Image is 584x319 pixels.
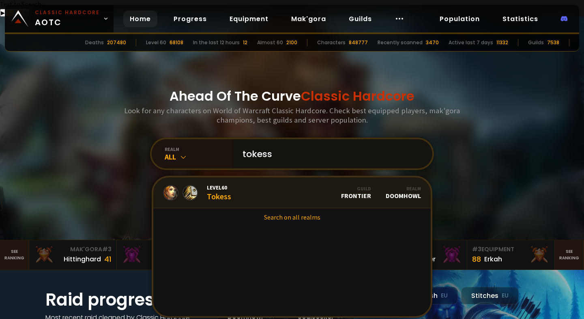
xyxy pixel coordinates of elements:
div: 12 [243,39,247,46]
span: Classic Hardcore [301,87,414,105]
a: Seeranking [555,240,584,269]
div: Mak'Gora [122,245,199,254]
span: AOTC [35,9,100,28]
a: Progress [167,11,213,27]
div: 207480 [107,39,126,46]
div: Guild [341,185,371,192]
div: Equipment [472,245,550,254]
div: Active last 7 days [449,39,493,46]
div: In the last 12 hours [193,39,240,46]
div: Realm [386,185,421,192]
div: Deaths [85,39,104,46]
div: 41 [104,254,112,265]
div: 68108 [170,39,183,46]
div: 7538 [547,39,559,46]
div: Stitches [461,287,519,304]
span: Level 60 [207,184,231,191]
a: Level60TokessGuildFrontierRealmDoomhowl [153,177,431,208]
small: EU [441,292,448,300]
div: Mak'Gora [34,245,112,254]
a: Guilds [342,11,378,27]
div: 88 [472,254,481,265]
small: EU [502,292,509,300]
div: Tokess [207,184,231,201]
a: Equipment [223,11,275,27]
div: Characters [317,39,346,46]
div: 3470 [426,39,439,46]
div: Level 60 [146,39,166,46]
a: Search on all realms [153,208,431,226]
a: Mak'Gora#2Rivench100 [117,240,204,269]
span: # 3 [472,245,481,253]
div: Doomhowl [386,185,421,200]
h3: Look for any characters on World of Warcraft Classic Hardcore. Check best equipped players, mak'g... [121,106,463,125]
div: Hittinghard [64,254,101,264]
a: AOTC [5,5,114,32]
span: # 3 [102,245,112,253]
a: Statistics [496,11,545,27]
div: 11332 [496,39,508,46]
a: #3Equipment88Erkah [467,240,555,269]
div: Recently scanned [378,39,423,46]
div: Guilds [528,39,544,46]
div: All [165,152,233,162]
div: Almost 60 [257,39,283,46]
div: 848777 [349,39,368,46]
input: Search a character... [238,139,423,168]
a: Population [433,11,486,27]
div: Frontier [341,185,371,200]
h1: Raid progress [45,287,208,313]
div: realm [165,146,233,152]
a: Mak'gora [285,11,333,27]
a: Mak'Gora#3Hittinghard41 [29,240,117,269]
div: 2100 [286,39,297,46]
div: Erkah [484,254,502,264]
h1: Ahead Of The Curve [170,86,414,106]
a: Home [123,11,157,27]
